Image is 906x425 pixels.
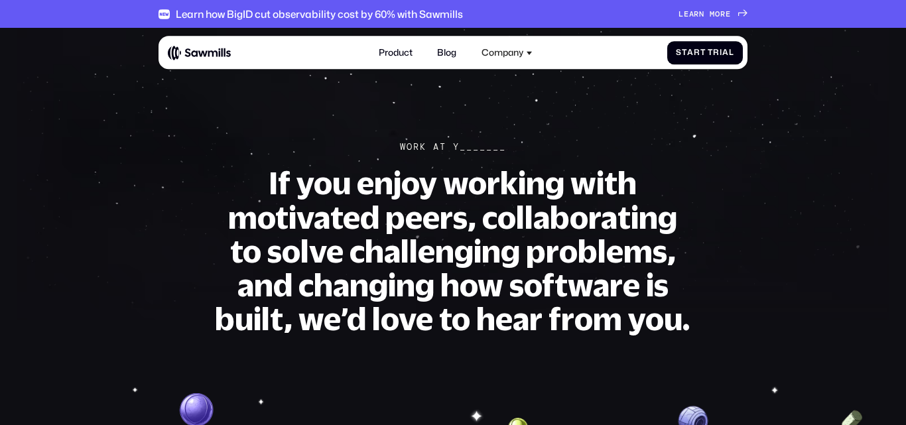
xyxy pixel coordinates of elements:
[475,40,539,65] div: Company
[684,9,689,19] span: e
[430,40,463,65] a: Blog
[667,41,744,64] a: StartTrial
[699,9,704,19] span: n
[482,47,523,58] div: Company
[715,9,720,19] span: o
[676,48,682,57] span: S
[694,9,699,19] span: r
[679,9,684,19] span: L
[720,48,722,57] span: i
[720,9,726,19] span: r
[713,48,720,57] span: r
[689,9,694,19] span: a
[708,48,713,57] span: T
[679,9,747,19] a: Learnmore
[371,40,419,65] a: Product
[176,8,463,20] div: Learn how BigID cut observability cost by 60% with Sawmills
[722,48,729,57] span: a
[687,48,694,57] span: a
[700,48,706,57] span: t
[710,9,715,19] span: m
[729,48,734,57] span: l
[212,166,694,335] h1: If you enjoy working with motivated peers, collaborating to solve challenging problems, and chang...
[682,48,687,57] span: t
[694,48,700,57] span: r
[400,141,507,152] div: Work At Y_______
[726,9,731,19] span: e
